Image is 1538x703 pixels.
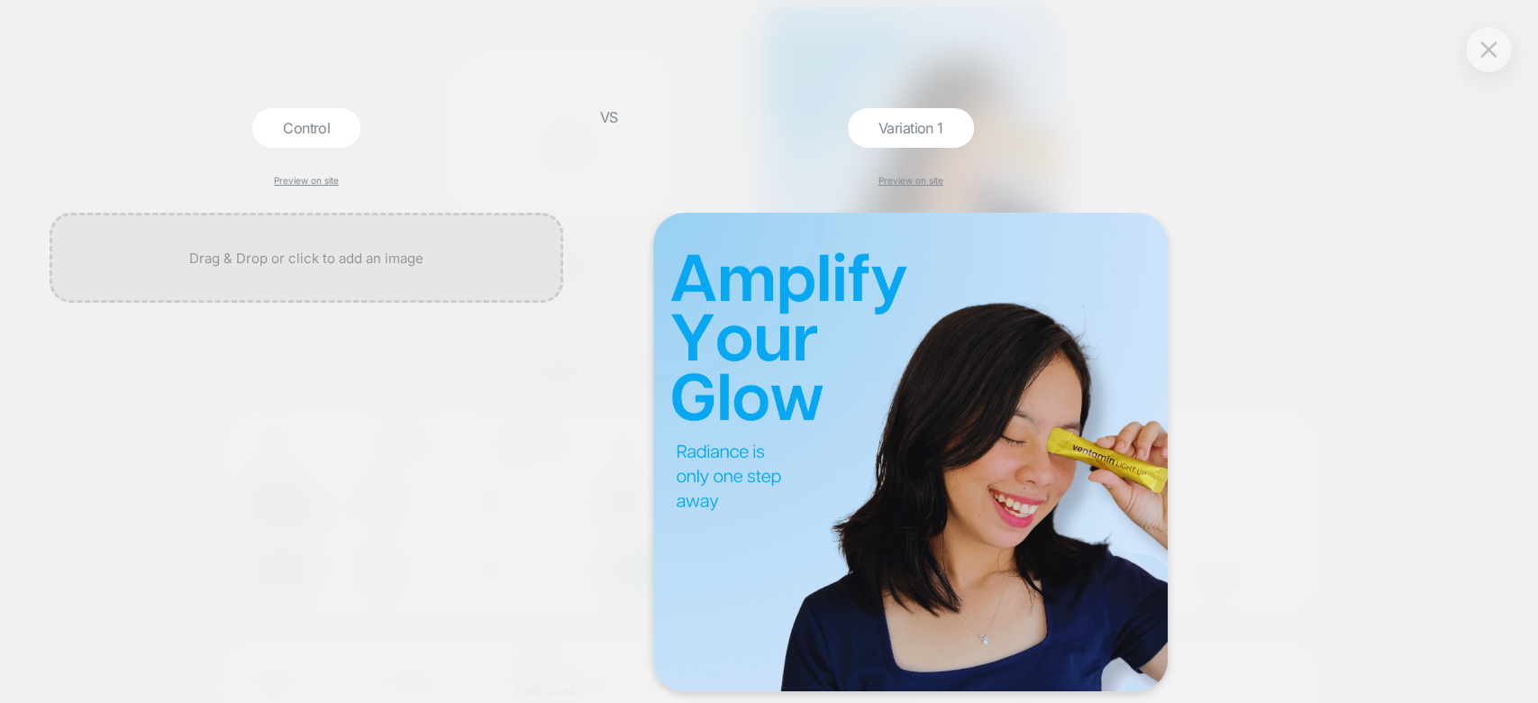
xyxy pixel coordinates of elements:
[1480,41,1497,57] img: close
[878,175,943,186] a: Preview on site
[274,175,339,186] a: Preview on site
[252,108,360,148] div: Control
[653,213,1167,691] img: generic_77aa754f-4872-43ce-89c4-c86f89c3da12.png
[586,108,631,703] div: VS
[848,108,974,148] div: Variation 1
